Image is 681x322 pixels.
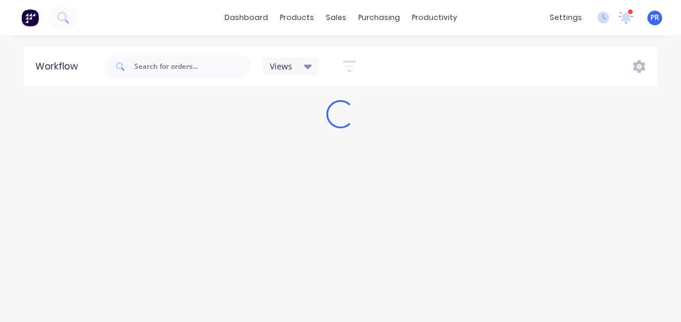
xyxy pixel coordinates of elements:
div: sales [320,9,352,26]
a: dashboard [219,9,274,26]
span: Views [270,60,292,72]
div: purchasing [352,9,406,26]
div: settings [544,9,588,26]
input: Search for orders... [134,55,251,78]
div: Workflow [35,59,84,74]
img: Factory [21,9,39,26]
span: PR [650,12,659,23]
div: productivity [406,9,463,26]
div: products [274,9,320,26]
